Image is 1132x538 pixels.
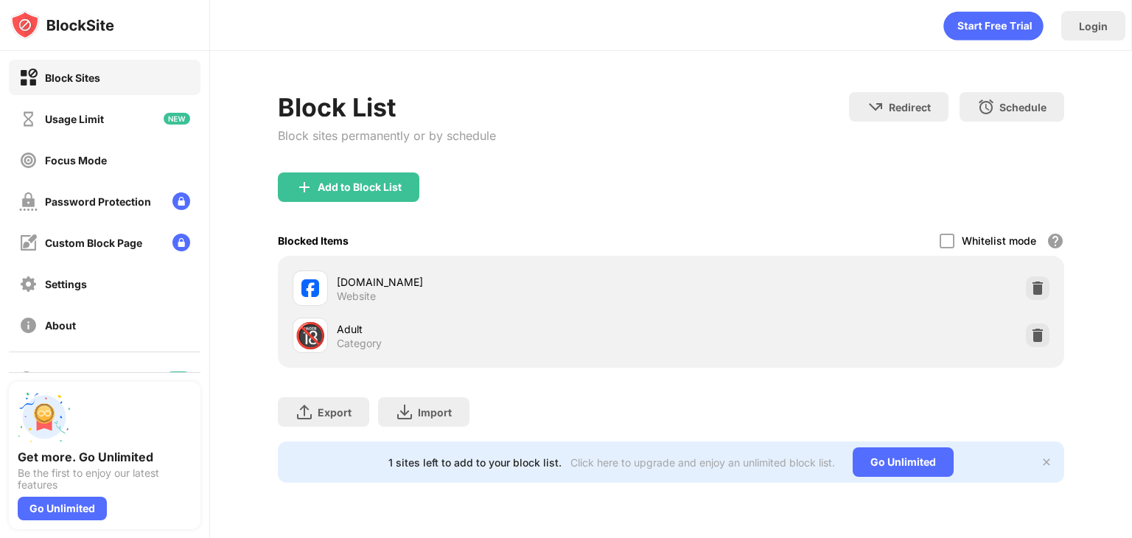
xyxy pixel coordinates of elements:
[943,11,1044,41] div: animation
[45,278,87,290] div: Settings
[418,406,452,419] div: Import
[388,456,562,469] div: 1 sites left to add to your block list.
[962,234,1036,247] div: Whitelist mode
[889,101,931,113] div: Redirect
[337,337,382,350] div: Category
[318,181,402,193] div: Add to Block List
[18,391,71,444] img: push-unlimited.svg
[337,274,671,290] div: [DOMAIN_NAME]
[18,450,192,464] div: Get more. Go Unlimited
[301,279,319,297] img: favicons
[318,406,352,419] div: Export
[18,497,107,520] div: Go Unlimited
[19,151,38,170] img: focus-off.svg
[1041,456,1052,468] img: x-button.svg
[999,101,1047,113] div: Schedule
[278,92,496,122] div: Block List
[10,10,114,40] img: logo-blocksite.svg
[45,319,76,332] div: About
[18,467,192,491] div: Be the first to enjoy our latest features
[164,113,190,125] img: new-icon.svg
[570,456,835,469] div: Click here to upgrade and enjoy an unlimited block list.
[18,370,35,388] img: blocking-icon.svg
[278,128,496,143] div: Block sites permanently or by schedule
[45,195,151,208] div: Password Protection
[45,113,104,125] div: Usage Limit
[172,192,190,210] img: lock-menu.svg
[45,154,107,167] div: Focus Mode
[1079,20,1108,32] div: Login
[19,275,38,293] img: settings-off.svg
[295,321,326,351] div: 🔞
[19,69,38,87] img: block-on.svg
[19,192,38,211] img: password-protection-off.svg
[278,234,349,247] div: Blocked Items
[45,71,100,84] div: Block Sites
[853,447,954,477] div: Go Unlimited
[19,234,38,252] img: customize-block-page-off.svg
[19,316,38,335] img: about-off.svg
[19,110,38,128] img: time-usage-off.svg
[172,234,190,251] img: lock-menu.svg
[337,321,671,337] div: Adult
[45,237,142,249] div: Custom Block Page
[337,290,376,303] div: Website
